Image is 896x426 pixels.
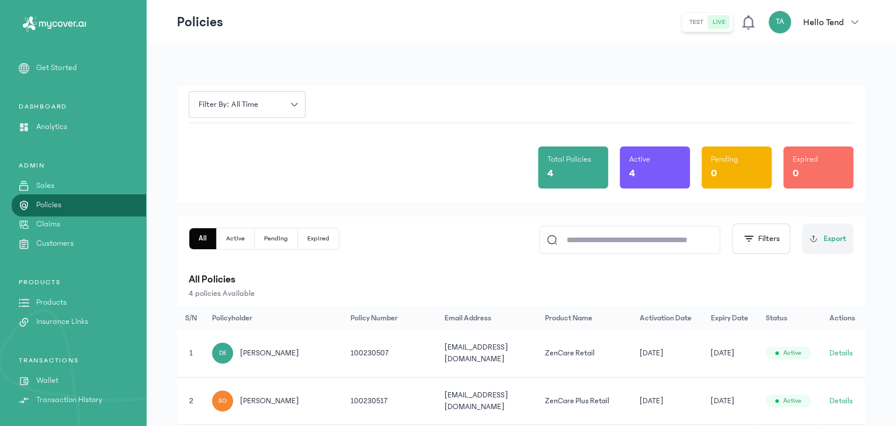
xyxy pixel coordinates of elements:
[547,165,553,181] p: 4
[212,390,233,411] div: SO
[803,15,844,29] p: Hello Tend
[36,394,102,406] p: Transaction History
[36,296,67,309] p: Products
[189,271,853,288] p: All Policies
[783,396,801,406] span: Active
[189,91,305,118] button: Filter by: all time
[708,15,730,29] button: live
[710,395,734,407] span: [DATE]
[36,199,61,211] p: Policies
[240,395,299,407] span: [PERSON_NAME]
[444,391,508,411] span: [EMAIL_ADDRESS][DOMAIN_NAME]
[768,11,791,34] div: TA
[343,330,437,377] td: 100230507
[783,348,801,358] span: Active
[217,228,255,249] button: Active
[802,224,853,254] button: Export
[640,347,664,359] span: [DATE]
[255,228,298,249] button: Pending
[437,306,538,330] th: Email Address
[711,165,717,181] p: 0
[759,306,822,330] th: Status
[189,349,193,357] span: 1
[205,306,343,330] th: Policyholder
[36,180,54,192] p: Sales
[36,316,88,328] p: Insurance Links
[192,99,265,111] span: Filter by: all time
[768,11,865,34] button: TAHello Tend
[36,375,58,387] p: Wallet
[629,153,650,165] p: Active
[36,62,77,74] p: Get Started
[640,395,664,407] span: [DATE]
[189,397,193,405] span: 2
[177,306,205,330] th: S/N
[189,288,853,299] p: 4 policies Available
[298,228,339,249] button: Expired
[629,165,635,181] p: 4
[703,306,759,330] th: Expiry Date
[710,347,734,359] span: [DATE]
[685,15,708,29] button: test
[822,306,865,330] th: Actions
[829,347,853,359] button: Details
[212,343,233,364] div: DE
[711,153,738,165] p: Pending
[824,233,846,245] span: Export
[343,377,437,425] td: 100230517
[538,306,633,330] th: Product Name
[547,153,591,165] p: Total Policies
[538,330,633,377] td: ZenCare Retail
[36,218,60,231] p: Claims
[36,121,67,133] p: Analytics
[538,377,633,425] td: ZenCare Plus Retail
[793,153,818,165] p: Expired
[343,306,437,330] th: Policy Number
[189,228,217,249] button: All
[240,347,299,359] span: [PERSON_NAME]
[444,343,508,363] span: [EMAIL_ADDRESS][DOMAIN_NAME]
[177,13,223,32] p: Policies
[36,238,74,250] p: Customers
[633,306,704,330] th: Activation Date
[829,395,853,407] button: Details
[793,165,799,181] p: 0
[732,224,790,254] button: Filters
